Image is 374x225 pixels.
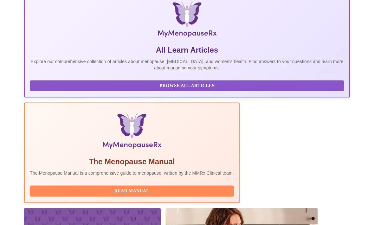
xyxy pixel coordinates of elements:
[79,2,295,40] img: MyMenopauseRx Logo
[62,113,201,151] img: Menopause Manual
[30,58,344,71] p: Explore our comprehensive collection of articles about menopause, [MEDICAL_DATA], and women's hea...
[30,80,344,92] button: Browse All Articles
[30,82,346,88] a: Browse All Articles
[36,187,228,195] span: Read Manual
[30,157,234,167] h5: The Menopause Manual
[30,186,234,197] button: Read Manual
[30,170,234,176] p: The Menopause Manual is a comprehensive guide to menopause, written by the MMRx Clinical team.
[36,82,338,90] span: Browse All Articles
[30,188,235,193] a: Read Manual
[30,45,344,55] h5: All Learn Articles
